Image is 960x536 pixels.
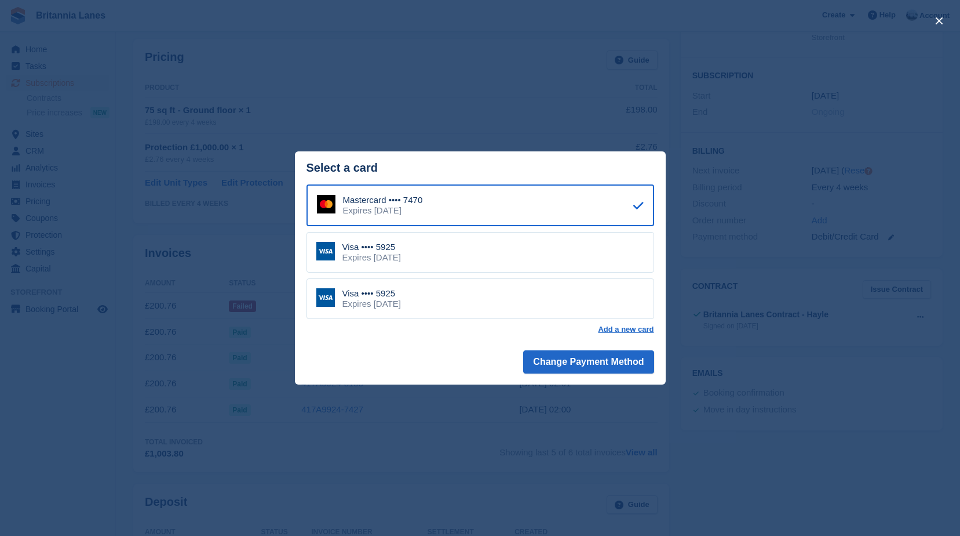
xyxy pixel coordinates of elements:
[316,288,335,307] img: Visa Logo
[306,161,654,175] div: Select a card
[343,195,423,205] div: Mastercard •••• 7470
[342,299,401,309] div: Expires [DATE]
[342,242,401,252] div: Visa •••• 5925
[598,325,654,334] a: Add a new card
[930,12,948,30] button: close
[342,252,401,263] div: Expires [DATE]
[317,195,335,213] img: Mastercard Logo
[342,288,401,299] div: Visa •••• 5925
[316,242,335,260] img: Visa Logo
[343,205,423,216] div: Expires [DATE]
[523,350,654,374] button: Change Payment Method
